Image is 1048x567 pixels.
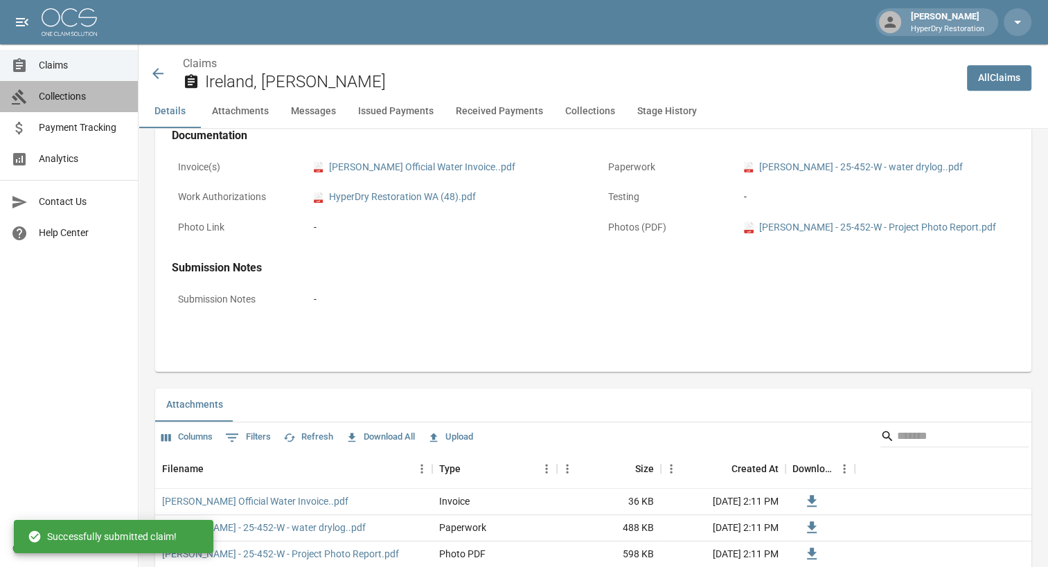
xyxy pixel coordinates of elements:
div: Created At [661,449,785,488]
h4: Submission Notes [172,261,1015,275]
div: 36 KB [557,489,661,515]
a: [PERSON_NAME] - 25-452-W - Project Photo Report.pdf [162,547,399,561]
button: Menu [557,458,578,479]
p: Invoice(s) [172,154,296,181]
a: Claims [183,57,217,70]
button: Show filters [222,426,274,449]
button: Upload [424,426,477,448]
div: Successfully submitted claim! [28,524,177,549]
button: Menu [411,458,432,479]
div: [DATE] 2:11 PM [661,515,785,541]
div: - [314,220,317,235]
button: Messages [280,95,347,128]
div: Paperwork [439,521,486,534]
div: Search [880,425,1029,450]
div: © 2025 One Claim Solution [12,541,125,555]
a: pdfHyperDry Restoration WA (48).pdf [314,190,476,204]
span: Payment Tracking [39,120,127,135]
span: Help Center [39,226,127,240]
button: Received Payments [445,95,554,128]
div: Type [439,449,461,488]
div: - [314,292,317,307]
div: Filename [155,449,432,488]
a: [PERSON_NAME] - 25-452-W - water drylog..pdf [162,521,366,534]
nav: breadcrumb [183,55,956,72]
button: Select columns [158,426,216,448]
div: Download [792,449,834,488]
div: related-list tabs [155,388,1031,422]
p: HyperDry Restoration [911,24,984,35]
div: Invoice [439,494,470,508]
div: [DATE] 2:11 PM [661,489,785,515]
div: Type [432,449,557,488]
h4: Documentation [172,129,1015,143]
p: Paperwork [602,154,727,181]
span: Claims [39,58,127,73]
button: Menu [834,458,855,479]
div: Download [785,449,855,488]
button: Details [139,95,201,128]
div: anchor tabs [139,95,1048,128]
div: - [744,190,1009,204]
p: Submission Notes [172,286,296,313]
span: Analytics [39,152,127,166]
button: Menu [661,458,682,479]
a: [PERSON_NAME] Official Water Invoice..pdf [162,494,348,508]
button: Attachments [155,388,234,422]
span: Contact Us [39,195,127,209]
h2: Ireland, [PERSON_NAME] [205,72,956,92]
button: Refresh [280,426,337,448]
div: Size [635,449,654,488]
a: pdf[PERSON_NAME] - 25-452-W - Project Photo Report.pdf [744,220,996,235]
a: pdf[PERSON_NAME] Official Water Invoice..pdf [314,160,515,174]
div: Photo PDF [439,547,486,561]
div: [PERSON_NAME] [905,10,990,35]
div: 488 KB [557,515,661,541]
button: Issued Payments [347,95,445,128]
p: Photo Link [172,214,296,241]
img: ocs-logo-white-transparent.png [42,8,97,36]
button: Stage History [626,95,708,128]
button: Collections [554,95,626,128]
div: Filename [162,449,204,488]
button: Attachments [201,95,280,128]
button: Download All [342,426,418,448]
p: Photos (PDF) [602,214,727,241]
div: Created At [731,449,779,488]
div: Size [557,449,661,488]
button: Menu [536,458,557,479]
span: Collections [39,89,127,104]
a: AllClaims [967,65,1031,91]
a: pdf[PERSON_NAME] - 25-452-W - water drylog..pdf [744,160,963,174]
p: Work Authorizations [172,183,296,210]
p: Testing [602,183,727,210]
button: open drawer [8,8,36,36]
